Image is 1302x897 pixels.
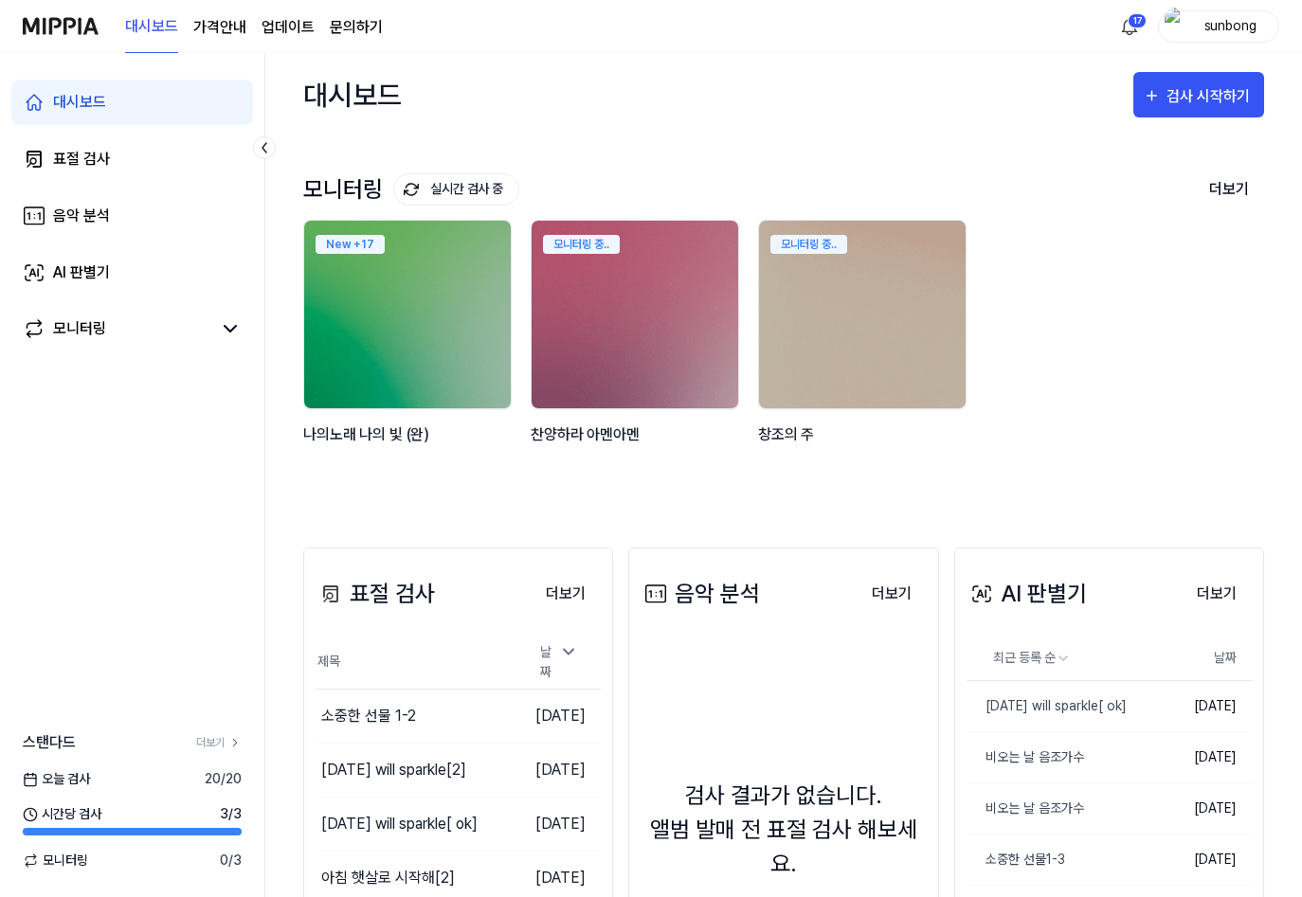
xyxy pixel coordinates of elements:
div: 나의노래 나의 빛 (완) [303,422,515,471]
span: 오늘 검사 [23,769,90,789]
div: 검사 시작하기 [1166,84,1255,109]
div: [DATE] will sparkle[ ok] [967,696,1127,716]
span: 모니터링 [23,851,88,870]
div: New + 17 [316,235,385,254]
img: 알림 [1118,15,1141,38]
th: 제목 [316,636,517,690]
td: [DATE] [1142,732,1252,783]
div: 음악 분석 [53,205,110,227]
div: 소중한 선물1-3 [967,850,1065,870]
td: [DATE] [1142,783,1252,834]
div: 17 [1128,13,1147,28]
td: [DATE] [517,797,601,851]
div: 모니터링 중.. [770,235,847,254]
a: 대시보드 [125,1,178,53]
button: 더보기 [531,575,601,613]
div: 검사 결과가 없습니다. 앨범 발매 전 표절 검사 해보세요. [641,779,926,881]
img: backgroundIamge [759,221,966,408]
span: 3 / 3 [220,804,242,824]
td: [DATE] [517,743,601,797]
img: monitoring Icon [403,180,421,198]
div: 모니터링 중.. [543,235,620,254]
div: AI 판별기 [967,577,1087,611]
div: 창조의 주 [758,422,970,471]
a: 표절 검사 [11,136,253,182]
a: New +17backgroundIamge나의노래 나의 빛 (완) [303,220,515,491]
div: 모니터링 [303,173,519,206]
img: backgroundIamge [304,221,511,408]
span: 20 / 20 [205,769,242,789]
img: backgroundIamge [532,221,738,408]
button: 알림17 [1114,11,1145,42]
a: 더보기 [196,734,242,751]
a: 음악 분석 [11,193,253,239]
button: 더보기 [1194,170,1264,209]
a: 더보기 [531,574,601,613]
a: [DATE] will sparkle[ ok] [967,681,1142,731]
div: 표절 검사 [316,577,435,611]
a: 더보기 [857,574,927,613]
td: [DATE] [1142,681,1252,732]
a: 업데이트 [262,16,315,39]
div: 소중한 선물 1-2 [321,705,416,727]
a: 비오는 날 음조가수 [967,732,1142,782]
div: 아침 햇살로 시작해[2] [321,867,455,889]
span: 스탠다드 [23,731,76,754]
span: 시간당 검사 [23,804,101,824]
a: 소중한 선물1-3 [967,834,1142,885]
a: AI 판별기 [11,250,253,296]
div: AI 판별기 [53,261,110,284]
div: [DATE] will sparkle[ ok] [321,813,478,835]
div: 대시보드 [303,72,402,117]
span: 0 / 3 [220,851,242,870]
div: 비오는 날 음조가수 [967,747,1084,767]
div: sunbong [1193,15,1267,36]
td: [DATE] [1142,834,1252,886]
div: 음악 분석 [641,577,760,611]
a: 모니터링 중..backgroundIamge찬양하라 아멘아멘 [531,220,743,491]
div: 표절 검사 [53,148,110,170]
a: 모니터링 중..backgroundIamge창조의 주 [758,220,970,491]
button: 검사 시작하기 [1133,72,1264,117]
td: [DATE] [517,689,601,743]
button: 실시간 검사 중 [393,173,519,206]
button: 더보기 [857,575,927,613]
button: 더보기 [1182,575,1252,613]
th: 날짜 [1142,636,1252,681]
div: 대시보드 [53,91,106,114]
div: 비오는 날 음조가수 [967,798,1084,818]
a: 더보기 [1182,574,1252,613]
img: profile [1165,8,1187,45]
a: 문의하기 [330,16,383,39]
a: 모니터링 [23,317,211,340]
div: 모니터링 [53,317,106,340]
div: 찬양하라 아멘아멘 [531,422,743,471]
div: 날짜 [533,637,586,688]
a: 대시보드 [11,80,253,125]
button: profilesunbong [1158,10,1279,43]
button: 가격안내 [193,16,246,39]
a: 비오는 날 음조가수 [967,783,1142,834]
div: [DATE] will sparkle[2] [321,759,466,781]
